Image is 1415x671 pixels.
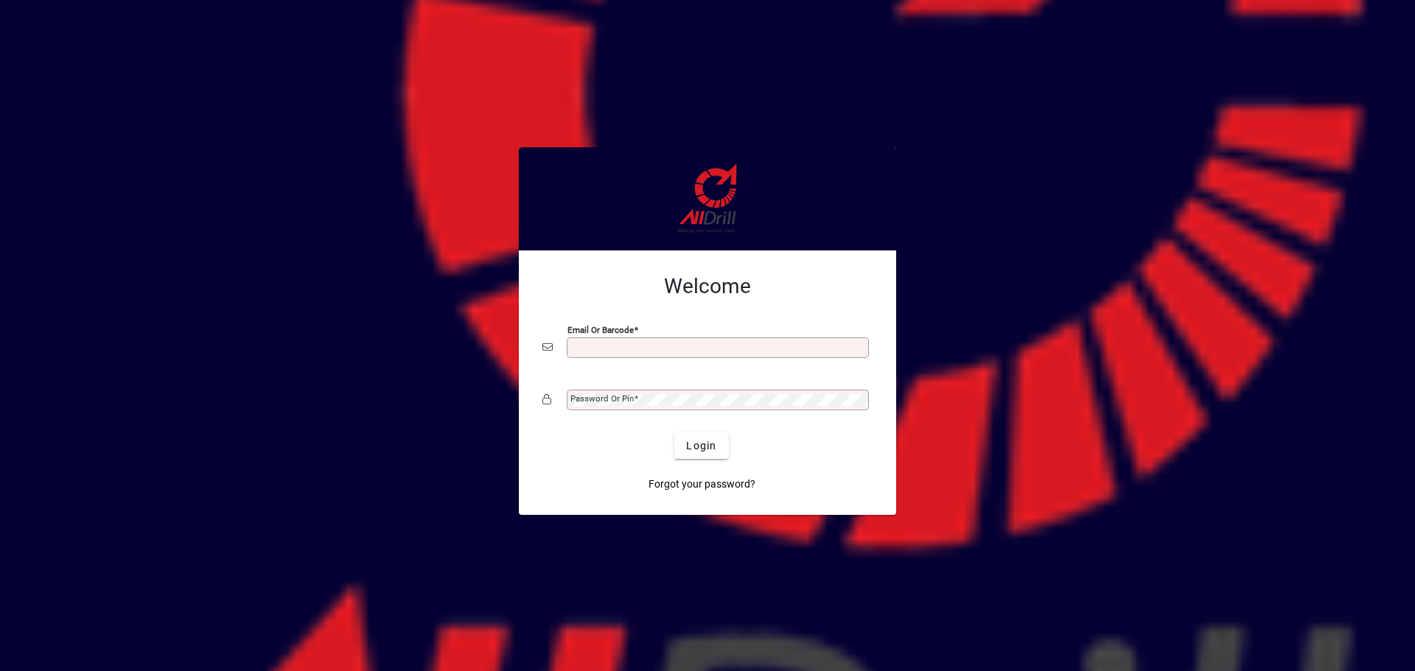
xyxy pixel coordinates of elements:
span: Forgot your password? [649,477,755,492]
a: Forgot your password? [643,471,761,497]
span: Login [686,438,716,454]
mat-label: Password or Pin [570,393,634,404]
button: Login [674,432,728,459]
mat-label: Email or Barcode [567,325,634,335]
h2: Welcome [542,274,873,299]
